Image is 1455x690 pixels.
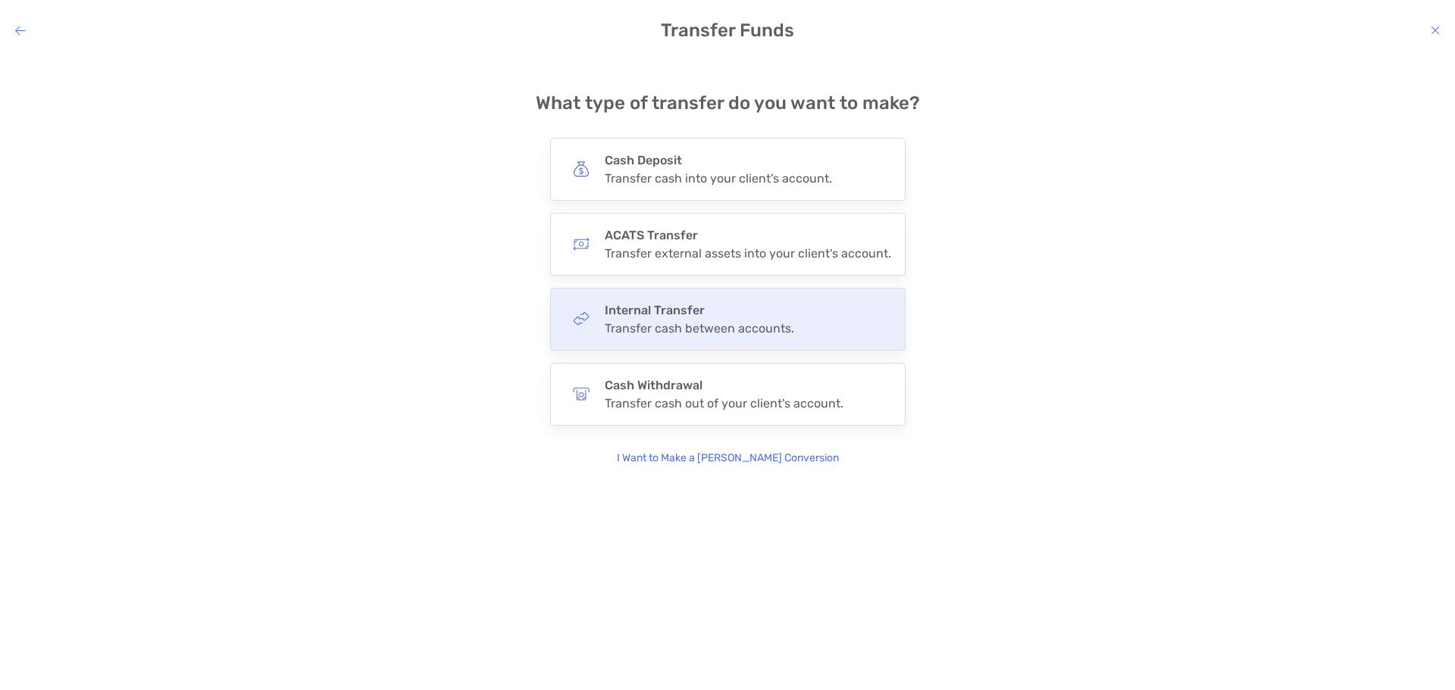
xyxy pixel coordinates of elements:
img: button icon [573,386,590,402]
img: button icon [573,236,590,252]
div: Transfer cash out of your client's account. [605,396,843,411]
div: Transfer external assets into your client's account. [605,246,891,261]
img: button icon [573,161,590,177]
h4: ACATS Transfer [605,228,891,242]
h4: Cash Deposit [605,153,832,167]
div: Transfer cash between accounts. [605,321,794,336]
div: Transfer cash into your client's account. [605,171,832,186]
img: button icon [573,311,590,327]
p: I Want to Make a [PERSON_NAME] Conversion [617,450,839,467]
h4: Internal Transfer [605,303,794,317]
h4: Cash Withdrawal [605,378,843,392]
h4: What type of transfer do you want to make? [536,92,920,114]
